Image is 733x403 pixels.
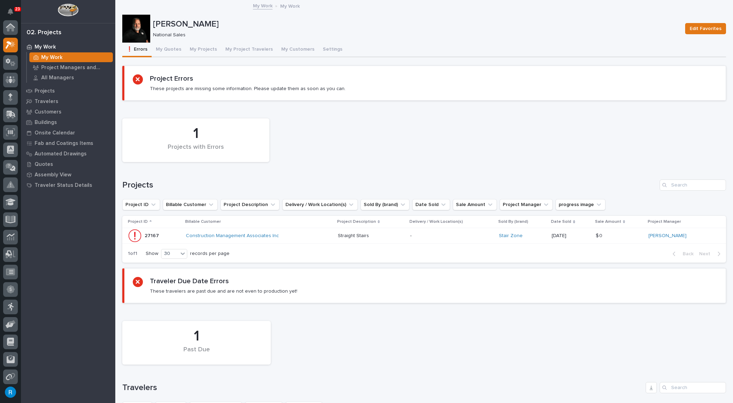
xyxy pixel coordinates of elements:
p: - [410,233,493,239]
h2: Project Errors [150,74,193,83]
div: 02. Projects [27,29,61,37]
p: Billable Customer [185,218,221,226]
button: My Customers [277,43,319,57]
span: Edit Favorites [690,24,721,33]
p: $ 0 [596,232,604,239]
p: Project Managers and Engineers [41,65,110,71]
a: Buildings [21,117,115,127]
div: Projects with Errors [134,144,257,158]
span: Next [699,251,714,257]
p: Onsite Calendar [35,130,75,136]
a: All Managers [27,73,115,82]
button: My Projects [186,43,221,57]
button: Sale Amount [453,199,497,210]
div: 1 [134,125,257,142]
a: Project Managers and Engineers [27,63,115,72]
p: Travelers [35,98,58,105]
p: 1 of 1 [122,245,143,262]
button: Date Sold [412,199,450,210]
p: My Work [280,2,300,9]
p: National Sales [153,32,677,38]
button: Project Manager [500,199,553,210]
a: Onsite Calendar [21,127,115,138]
p: Projects [35,88,55,94]
tr: 2716727167 Construction Management Associates Inc Straight StairsStraight Stairs -Stair Zone [DAT... [122,228,726,243]
p: Customers [35,109,61,115]
button: Delivery / Work Location(s) [282,199,358,210]
p: Project ID [128,218,148,226]
button: Sold By (brand) [361,199,409,210]
a: Projects [21,86,115,96]
a: Travelers [21,96,115,107]
p: Buildings [35,119,57,126]
p: These travelers are past due and are not even to production yet! [150,288,297,294]
h1: Projects [122,180,657,190]
p: Delivery / Work Location(s) [409,218,463,226]
a: Construction Management Associates Inc [186,233,279,239]
button: Notifications [3,4,18,19]
button: ❗ Errors [122,43,152,57]
button: Project ID [122,199,160,210]
input: Search [660,179,726,191]
button: users-avatar [3,385,18,400]
a: Customers [21,107,115,117]
p: Project Description [337,218,376,226]
a: [PERSON_NAME] [648,233,687,239]
button: Project Description [220,199,280,210]
span: Back [678,251,694,257]
a: Traveler Status Details [21,180,115,190]
div: 1 [134,328,259,345]
a: Assembly View [21,169,115,180]
button: progress image [556,199,605,210]
h1: Travelers [122,383,643,393]
a: Automated Drawings [21,148,115,159]
p: Sale Amount [595,218,621,226]
button: My Quotes [152,43,186,57]
p: All Managers [41,75,74,81]
button: Billable Customer [163,199,218,210]
button: Next [696,251,726,257]
p: Straight Stairs [338,232,370,239]
p: 27167 [145,232,160,239]
p: [DATE] [552,233,590,239]
p: My Work [41,54,63,61]
p: Quotes [35,161,53,168]
p: Project Manager [648,218,681,226]
p: Fab and Coatings Items [35,140,93,147]
a: My Work [21,42,115,52]
p: Sold By (brand) [498,218,528,226]
button: Edit Favorites [685,23,726,34]
input: Search [660,382,726,393]
a: My Work [253,1,273,9]
p: My Work [35,44,56,50]
p: Automated Drawings [35,151,87,157]
a: My Work [27,52,115,62]
h2: Traveler Due Date Errors [150,277,229,285]
p: Date Sold [551,218,571,226]
p: These projects are missing some information. Please update them as soon as you can. [150,86,346,92]
button: My Project Travelers [221,43,277,57]
a: Quotes [21,159,115,169]
div: 30 [161,250,178,257]
p: Traveler Status Details [35,182,92,189]
p: 23 [15,7,20,12]
p: [PERSON_NAME] [153,19,680,29]
img: Workspace Logo [58,3,78,16]
p: records per page [190,251,230,257]
button: Settings [319,43,347,57]
button: Back [667,251,696,257]
a: Fab and Coatings Items [21,138,115,148]
p: Assembly View [35,172,71,178]
a: Stair Zone [499,233,523,239]
p: Show [146,251,158,257]
div: Past Due [134,346,259,361]
div: Notifications23 [9,8,18,20]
